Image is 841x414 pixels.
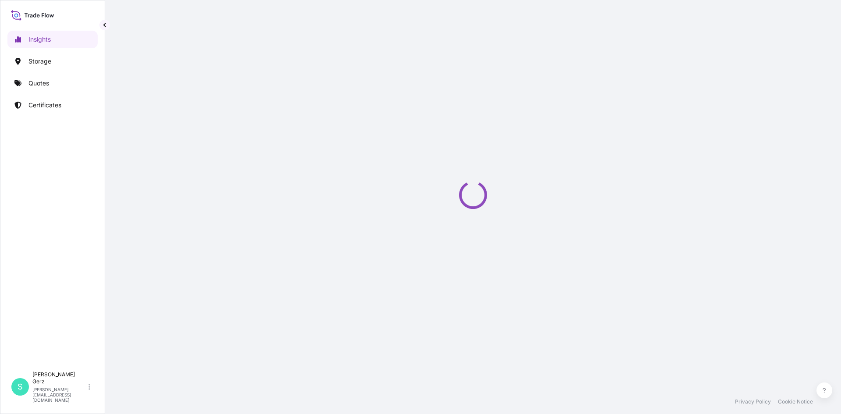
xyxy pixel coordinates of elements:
p: [PERSON_NAME] Gerz [32,371,87,385]
p: [PERSON_NAME][EMAIL_ADDRESS][DOMAIN_NAME] [32,387,87,403]
a: Certificates [7,96,98,114]
p: Quotes [28,79,49,88]
p: Certificates [28,101,61,110]
a: Quotes [7,74,98,92]
a: Storage [7,53,98,70]
p: Storage [28,57,51,66]
a: Cookie Notice [778,398,813,405]
a: Privacy Policy [735,398,771,405]
span: S [18,382,23,391]
a: Insights [7,31,98,48]
p: Insights [28,35,51,44]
